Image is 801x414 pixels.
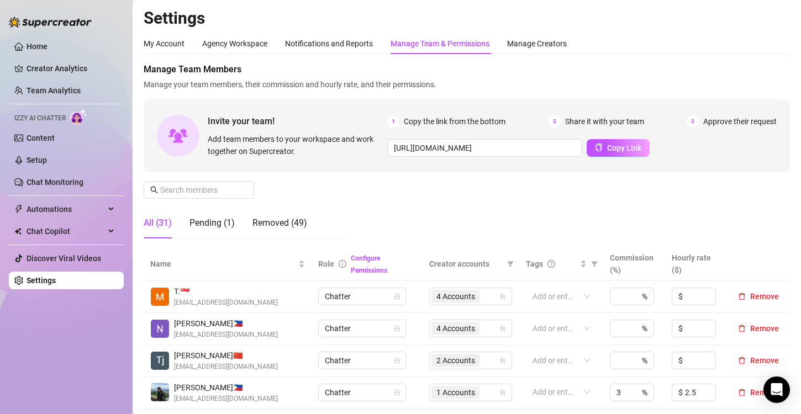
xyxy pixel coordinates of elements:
[252,216,307,230] div: Removed (49)
[394,293,400,300] span: lock
[27,178,83,187] a: Chat Monitoring
[174,362,278,372] span: [EMAIL_ADDRESS][DOMAIN_NAME]
[734,290,783,303] button: Remove
[394,325,400,332] span: lock
[174,381,278,394] span: [PERSON_NAME] 🇵🇭
[391,38,489,50] div: Manage Team & Permissions
[429,258,503,270] span: Creator accounts
[174,285,278,298] span: T. 🇸🇬
[738,293,746,300] span: delete
[436,386,475,399] span: 1 Accounts
[738,389,746,396] span: delete
[734,386,783,399] button: Remove
[565,115,644,128] span: Share it with your team
[499,357,506,364] span: team
[499,389,506,396] span: team
[394,389,400,396] span: lock
[499,293,506,300] span: team
[27,156,47,164] a: Setup
[70,109,87,125] img: AI Chatter
[27,200,105,218] span: Automations
[431,322,480,335] span: 4 Accounts
[174,298,278,308] span: [EMAIL_ADDRESS][DOMAIN_NAME]
[202,38,267,50] div: Agency Workspace
[144,78,790,91] span: Manage your team members, their commission and hourly rate, and their permissions.
[27,254,101,263] a: Discover Viral Videos
[507,38,567,50] div: Manage Creators
[208,114,387,128] span: Invite your team!
[665,247,727,281] th: Hourly rate ($)
[404,115,505,128] span: Copy the link from the bottom
[27,60,115,77] a: Creator Analytics
[150,186,158,194] span: search
[507,261,514,267] span: filter
[174,349,278,362] span: [PERSON_NAME] 🇨🇳
[151,352,169,370] img: Tj Espiritu
[325,320,400,337] span: Chatter
[750,324,779,333] span: Remove
[505,256,516,272] span: filter
[325,384,400,401] span: Chatter
[351,254,387,274] a: Configure Permissions
[325,352,400,369] span: Chatter
[27,86,81,95] a: Team Analytics
[431,290,480,303] span: 4 Accounts
[387,115,399,128] span: 1
[144,247,312,281] th: Name
[734,322,783,335] button: Remove
[174,394,278,404] span: [EMAIL_ADDRESS][DOMAIN_NAME]
[734,354,783,367] button: Remove
[436,354,475,367] span: 2 Accounts
[285,38,373,50] div: Notifications and Reports
[27,222,105,240] span: Chat Copilot
[738,357,746,364] span: delete
[436,322,475,335] span: 4 Accounts
[750,292,779,301] span: Remove
[339,260,346,268] span: info-circle
[208,133,383,157] span: Add team members to your workspace and work together on Supercreator.
[763,376,790,403] div: Open Intercom Messenger
[189,216,235,230] div: Pending (1)
[151,320,169,338] img: Ninette Joy Polidario
[750,356,779,365] span: Remove
[144,8,790,29] h2: Settings
[431,354,480,367] span: 2 Accounts
[750,388,779,397] span: Remove
[9,17,92,28] img: logo-BBDzfeDw.svg
[595,144,603,151] span: copy
[607,144,641,152] span: Copy Link
[151,288,169,306] img: Trixia Sy
[160,184,239,196] input: Search members
[27,276,56,285] a: Settings
[436,290,475,302] span: 4 Accounts
[144,38,185,50] div: My Account
[174,330,278,340] span: [EMAIL_ADDRESS][DOMAIN_NAME]
[14,113,66,124] span: Izzy AI Chatter
[738,325,746,332] span: delete
[394,357,400,364] span: lock
[144,63,790,76] span: Manage Team Members
[14,205,23,214] span: thunderbolt
[547,260,555,268] span: question-circle
[14,227,22,235] img: Chat Copilot
[591,261,598,267] span: filter
[431,386,480,399] span: 1 Accounts
[603,247,665,281] th: Commission (%)
[526,258,543,270] span: Tags
[587,139,650,157] button: Copy Link
[549,115,561,128] span: 2
[27,134,55,142] a: Content
[318,259,334,268] span: Role
[150,258,296,270] span: Name
[703,115,777,128] span: Approve their request
[687,115,699,128] span: 3
[325,288,400,305] span: Chatter
[151,383,169,401] img: John
[174,317,278,330] span: [PERSON_NAME] 🇵🇭
[27,42,48,51] a: Home
[589,256,600,272] span: filter
[499,325,506,332] span: team
[144,216,172,230] div: All (31)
